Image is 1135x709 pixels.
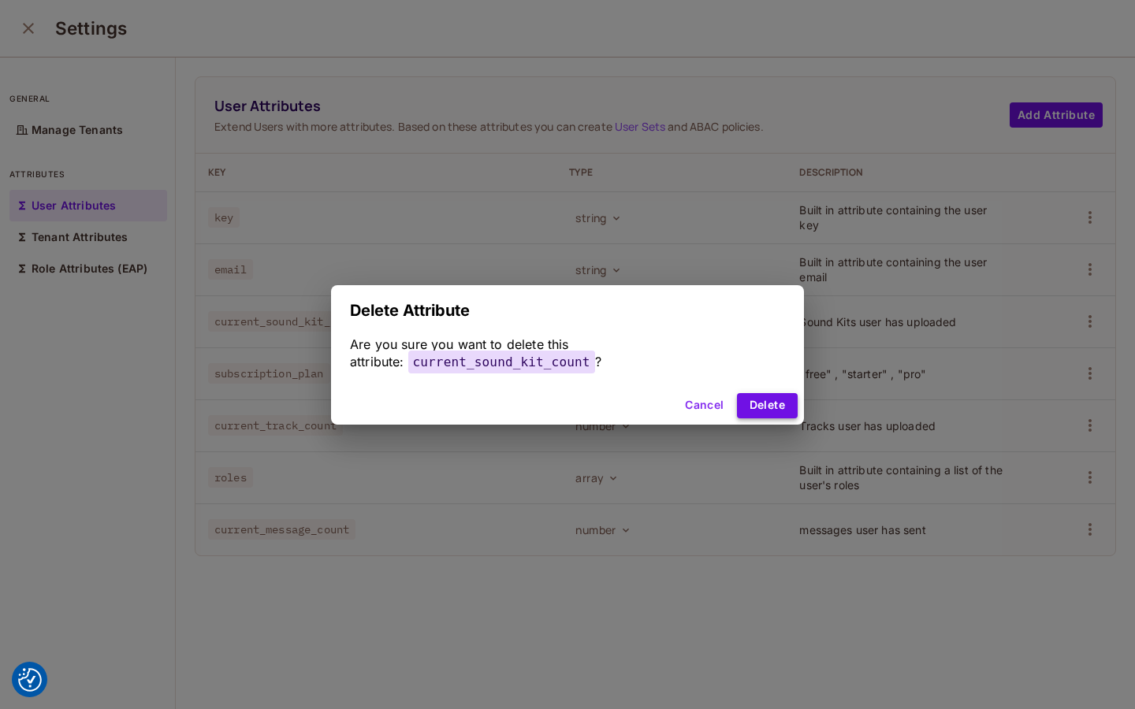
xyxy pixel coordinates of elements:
span: current_sound_kit_count [408,351,595,373]
span: Are you sure you want to delete this attribute: [350,336,568,369]
div: ? [350,336,785,371]
button: Cancel [679,393,730,418]
button: Delete [737,393,798,418]
h2: Delete Attribute [331,285,804,336]
button: Consent Preferences [18,668,42,692]
img: Revisit consent button [18,668,42,692]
